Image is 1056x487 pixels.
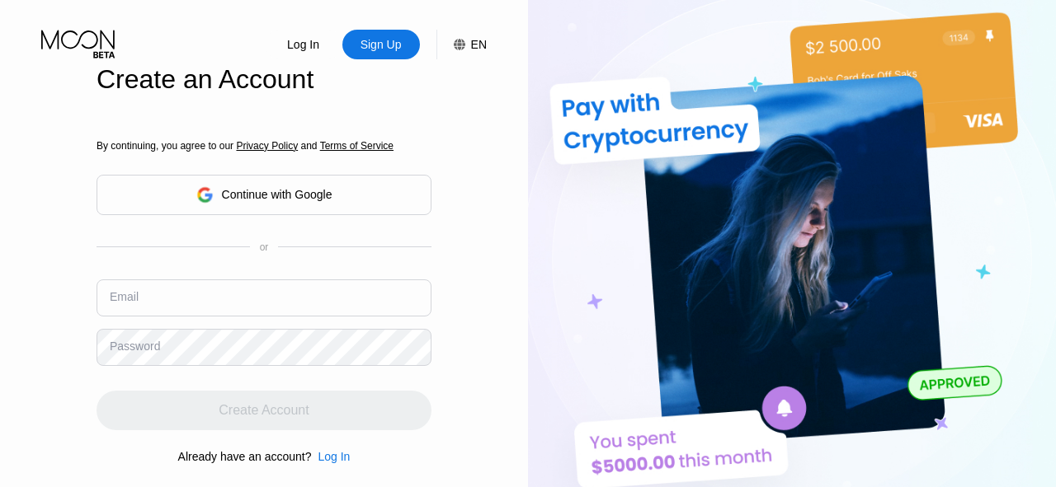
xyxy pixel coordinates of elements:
div: Log In [311,450,350,463]
div: By continuing, you agree to our [97,140,431,152]
div: Continue with Google [222,188,332,201]
span: Terms of Service [320,140,394,152]
div: EN [436,30,487,59]
div: Log In [318,450,350,463]
div: or [260,241,269,253]
span: and [298,140,320,152]
div: EN [471,38,487,51]
div: Sign Up [342,30,420,59]
span: Privacy Policy [236,140,298,152]
div: Log In [265,30,342,59]
div: Email [110,290,139,303]
div: Password [110,339,160,353]
div: Sign Up [359,36,403,53]
div: Create an Account [97,64,431,95]
div: Log In [285,36,321,53]
div: Continue with Google [97,175,431,215]
div: Already have an account? [178,450,312,463]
